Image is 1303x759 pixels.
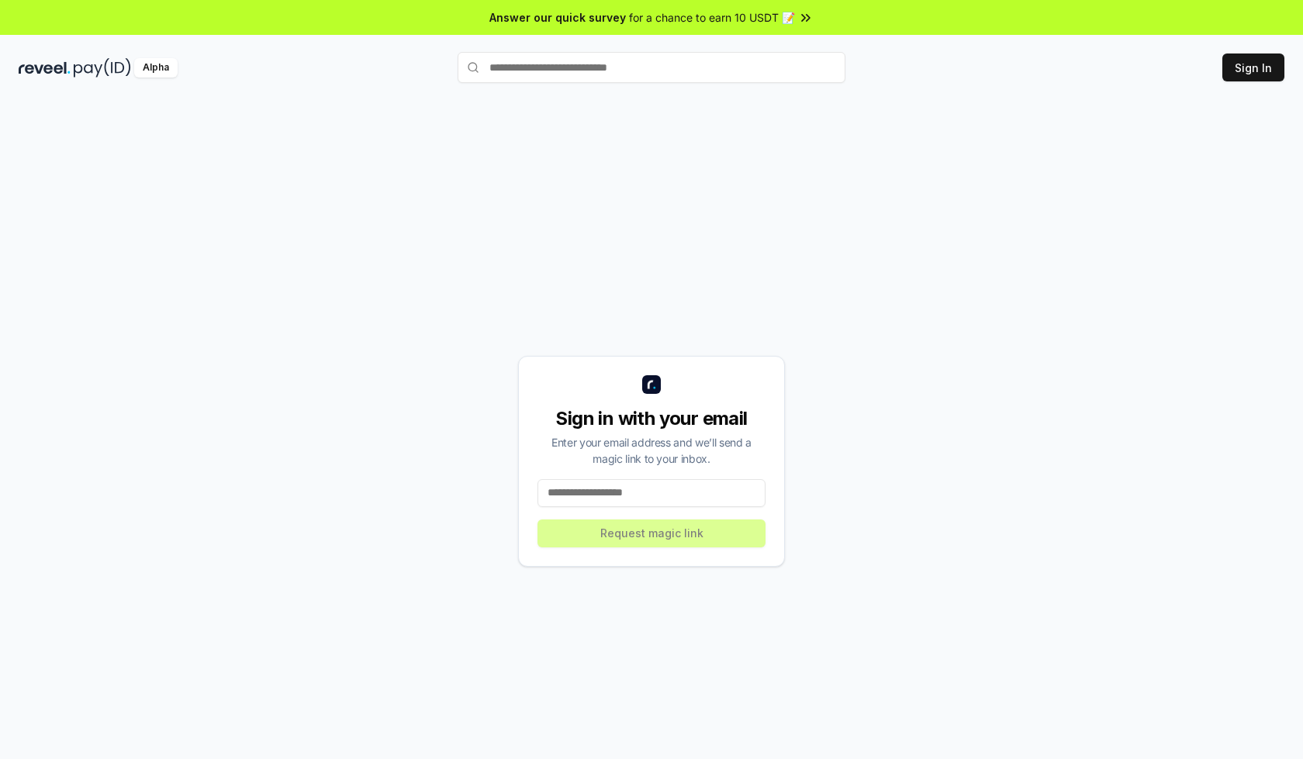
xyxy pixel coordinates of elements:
[1222,53,1284,81] button: Sign In
[537,434,766,467] div: Enter your email address and we’ll send a magic link to your inbox.
[642,375,661,394] img: logo_small
[537,406,766,431] div: Sign in with your email
[489,9,626,26] span: Answer our quick survey
[19,58,71,78] img: reveel_dark
[134,58,178,78] div: Alpha
[629,9,795,26] span: for a chance to earn 10 USDT 📝
[74,58,131,78] img: pay_id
